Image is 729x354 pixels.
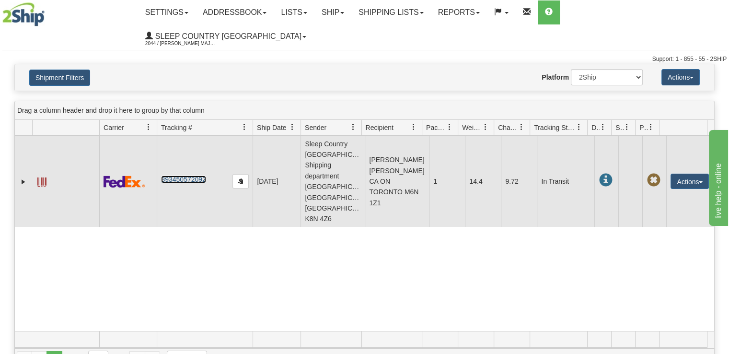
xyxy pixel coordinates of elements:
[301,136,365,227] td: Sleep Country [GEOGRAPHIC_DATA] Shipping department [GEOGRAPHIC_DATA] [GEOGRAPHIC_DATA] [GEOGRAPH...
[29,70,90,86] button: Shipment Filters
[236,119,253,135] a: Tracking # filter column settings
[305,123,326,132] span: Sender
[501,136,537,227] td: 9.72
[253,136,301,227] td: [DATE]
[498,123,518,132] span: Charge
[257,123,286,132] span: Ship Date
[345,119,361,135] a: Sender filter column settings
[477,119,494,135] a: Weight filter column settings
[542,72,569,82] label: Platform
[661,69,700,85] button: Actions
[707,128,728,226] iframe: chat widget
[2,2,45,26] img: logo2044.jpg
[405,119,422,135] a: Recipient filter column settings
[619,119,635,135] a: Shipment Issues filter column settings
[591,123,600,132] span: Delivery Status
[2,55,727,63] div: Support: 1 - 855 - 55 - 2SHIP
[571,119,587,135] a: Tracking Status filter column settings
[595,119,611,135] a: Delivery Status filter column settings
[351,0,430,24] a: Shipping lists
[366,123,393,132] span: Recipient
[462,123,482,132] span: Weight
[513,119,530,135] a: Charge filter column settings
[429,136,465,227] td: 1
[671,174,709,189] button: Actions
[274,0,314,24] a: Lists
[615,123,624,132] span: Shipment Issues
[104,176,145,188] img: 2 - FedEx Express®
[441,119,458,135] a: Packages filter column settings
[138,0,196,24] a: Settings
[145,39,217,48] span: 2044 / [PERSON_NAME] Major [PERSON_NAME]
[314,0,351,24] a: Ship
[537,136,594,227] td: In Transit
[161,176,206,183] a: 393450572092
[465,136,501,227] td: 14.4
[639,123,648,132] span: Pickup Status
[19,177,28,187] a: Expand
[431,0,487,24] a: Reports
[161,123,192,132] span: Tracking #
[426,123,446,132] span: Packages
[196,0,274,24] a: Addressbook
[232,174,249,189] button: Copy to clipboard
[37,173,46,189] a: Label
[365,136,429,227] td: [PERSON_NAME] [PERSON_NAME] CA ON TORONTO M6N 1Z1
[647,174,660,187] span: Pickup Not Assigned
[643,119,659,135] a: Pickup Status filter column settings
[284,119,301,135] a: Ship Date filter column settings
[153,32,301,40] span: Sleep Country [GEOGRAPHIC_DATA]
[534,123,576,132] span: Tracking Status
[7,6,89,17] div: live help - online
[138,24,313,48] a: Sleep Country [GEOGRAPHIC_DATA] 2044 / [PERSON_NAME] Major [PERSON_NAME]
[104,123,124,132] span: Carrier
[15,101,714,120] div: grid grouping header
[599,174,612,187] span: In Transit
[140,119,157,135] a: Carrier filter column settings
